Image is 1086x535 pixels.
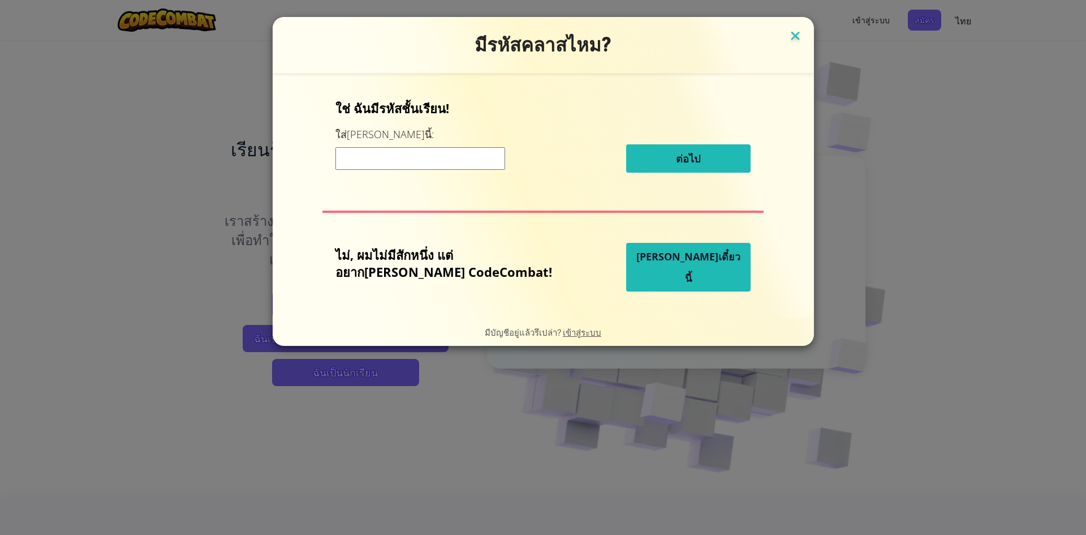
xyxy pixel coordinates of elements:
p: ใช่ ฉันมีรหัสชั้นเรียน! [335,100,751,117]
p: ไม่, ผมไม่มีสักหนึ่ง แต่อยาก[PERSON_NAME] CodeCombat! [335,246,570,280]
span: มีบัญชีอยู่แล้วรึเปล่า? [485,327,563,337]
span: ต่อไป [676,152,700,165]
span: [PERSON_NAME]เดี๋ยวนี้ [636,250,740,285]
label: ใส่[PERSON_NAME]นี้: [335,127,434,142]
button: [PERSON_NAME]เดี๋ยวนี้ [626,243,751,292]
img: close icon [788,28,803,45]
button: ต่อไป [626,144,751,173]
span: มีรหัสคลาสไหม? [475,33,612,56]
a: เข้าสู่ระบบ [563,327,601,337]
